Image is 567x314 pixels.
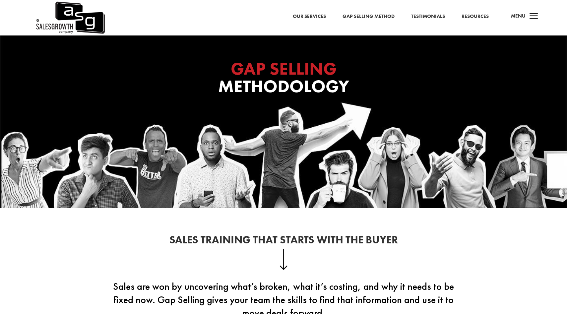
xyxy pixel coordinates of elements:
[411,12,445,21] a: Testimonials
[151,60,416,98] h1: Methodology
[527,10,540,23] span: a
[280,249,288,270] img: down-arrow
[511,13,526,19] span: Menu
[104,235,463,249] h2: Sales Training That Starts With the Buyer
[462,12,489,21] a: Resources
[231,57,337,80] span: GAP SELLING
[293,12,326,21] a: Our Services
[343,12,395,21] a: Gap Selling Method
